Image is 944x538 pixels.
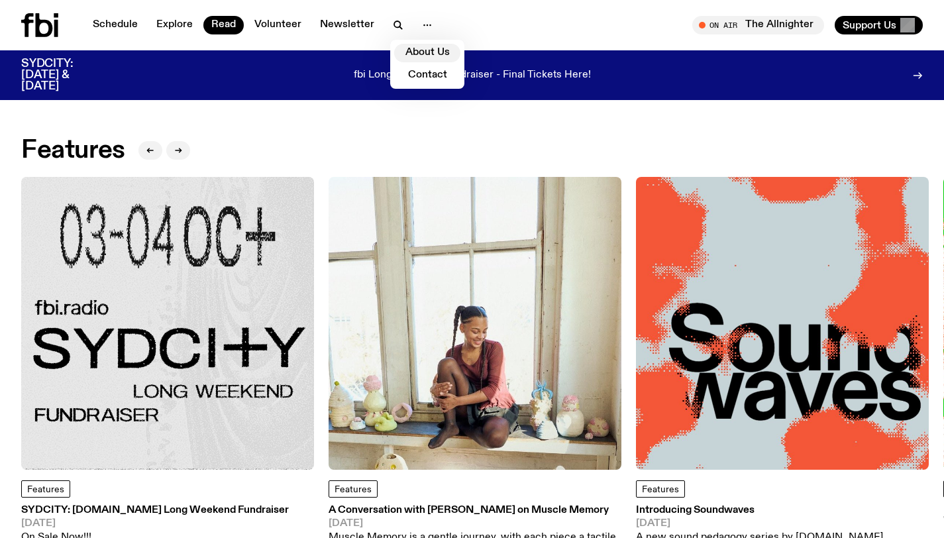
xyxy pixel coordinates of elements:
h3: Introducing Soundwaves [636,506,883,515]
a: Features [329,480,378,498]
a: Contact [394,66,460,85]
button: On AirThe Allnighter [692,16,824,34]
span: [DATE] [636,519,883,529]
span: Features [642,485,679,494]
h3: SYDCITY: [DOMAIN_NAME] Long Weekend Fundraiser [21,506,289,515]
a: About Us [394,44,460,62]
a: Read [203,16,244,34]
h3: SYDCITY: [DATE] & [DATE] [21,58,106,92]
h3: A Conversation with [PERSON_NAME] on Muscle Memory [329,506,621,515]
a: Schedule [85,16,146,34]
a: Features [636,480,685,498]
p: fbi Long Weekend Fundraiser - Final Tickets Here! [354,70,591,81]
span: [DATE] [21,519,289,529]
a: Volunteer [246,16,309,34]
button: Support Us [835,16,923,34]
img: The text Sound waves, with one word stacked upon another, in black text on a bluish-gray backgrou... [636,177,929,470]
a: Explore [148,16,201,34]
span: Support Us [843,19,896,31]
img: Black text on gray background. Reading top to bottom: 03-04 OCT. fbi.radio SYDCITY LONG WEEKEND F... [21,177,314,470]
a: Newsletter [312,16,382,34]
span: Features [335,485,372,494]
a: Features [21,480,70,498]
span: Features [27,485,64,494]
h2: Features [21,138,125,162]
span: [DATE] [329,519,621,529]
